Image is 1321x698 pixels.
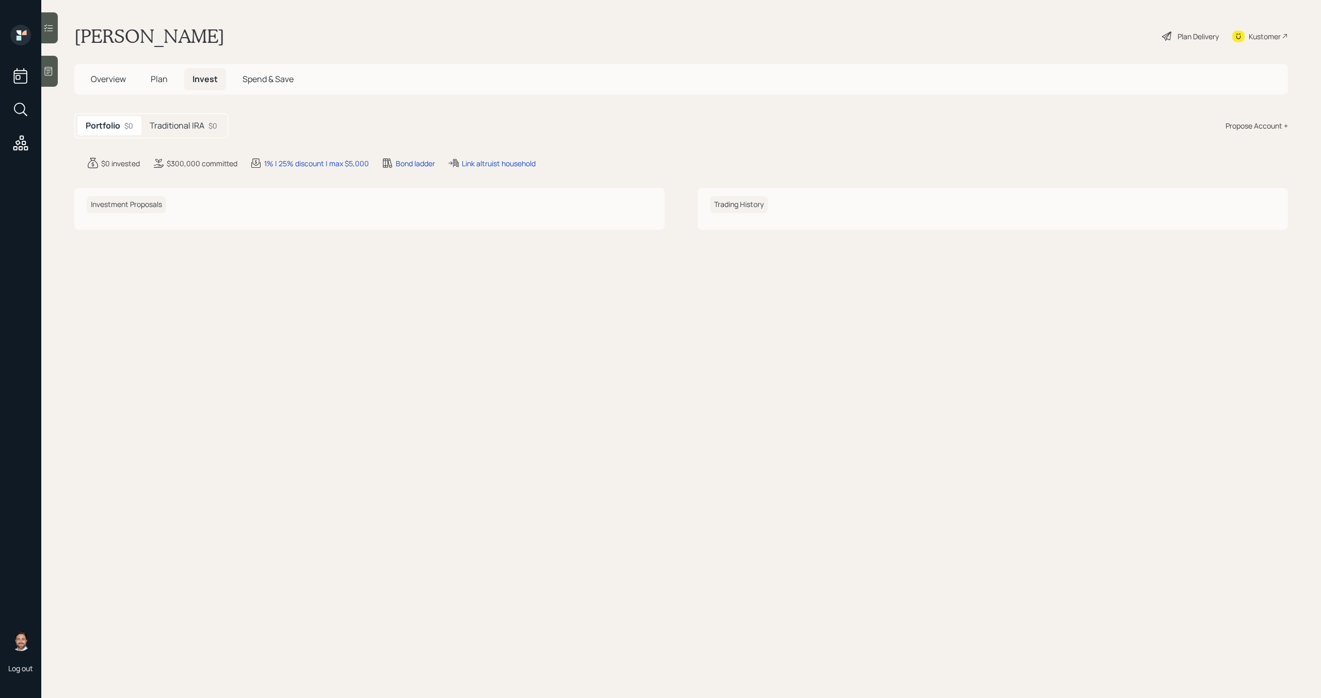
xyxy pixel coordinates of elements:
[86,121,120,131] h5: Portfolio
[87,196,166,213] h6: Investment Proposals
[91,73,126,85] span: Overview
[710,196,768,213] h6: Trading History
[1249,31,1281,42] div: Kustomer
[462,158,536,169] div: Link altruist household
[243,73,294,85] span: Spend & Save
[74,25,224,47] h1: [PERSON_NAME]
[192,73,218,85] span: Invest
[264,158,369,169] div: 1% | 25% discount | max $5,000
[101,158,140,169] div: $0 invested
[10,630,31,651] img: michael-russo-headshot.png
[1178,31,1219,42] div: Plan Delivery
[208,120,217,131] div: $0
[396,158,435,169] div: Bond ladder
[151,73,168,85] span: Plan
[150,121,204,131] h5: Traditional IRA
[167,158,237,169] div: $300,000 committed
[124,120,133,131] div: $0
[8,663,33,673] div: Log out
[1226,120,1288,131] div: Propose Account +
